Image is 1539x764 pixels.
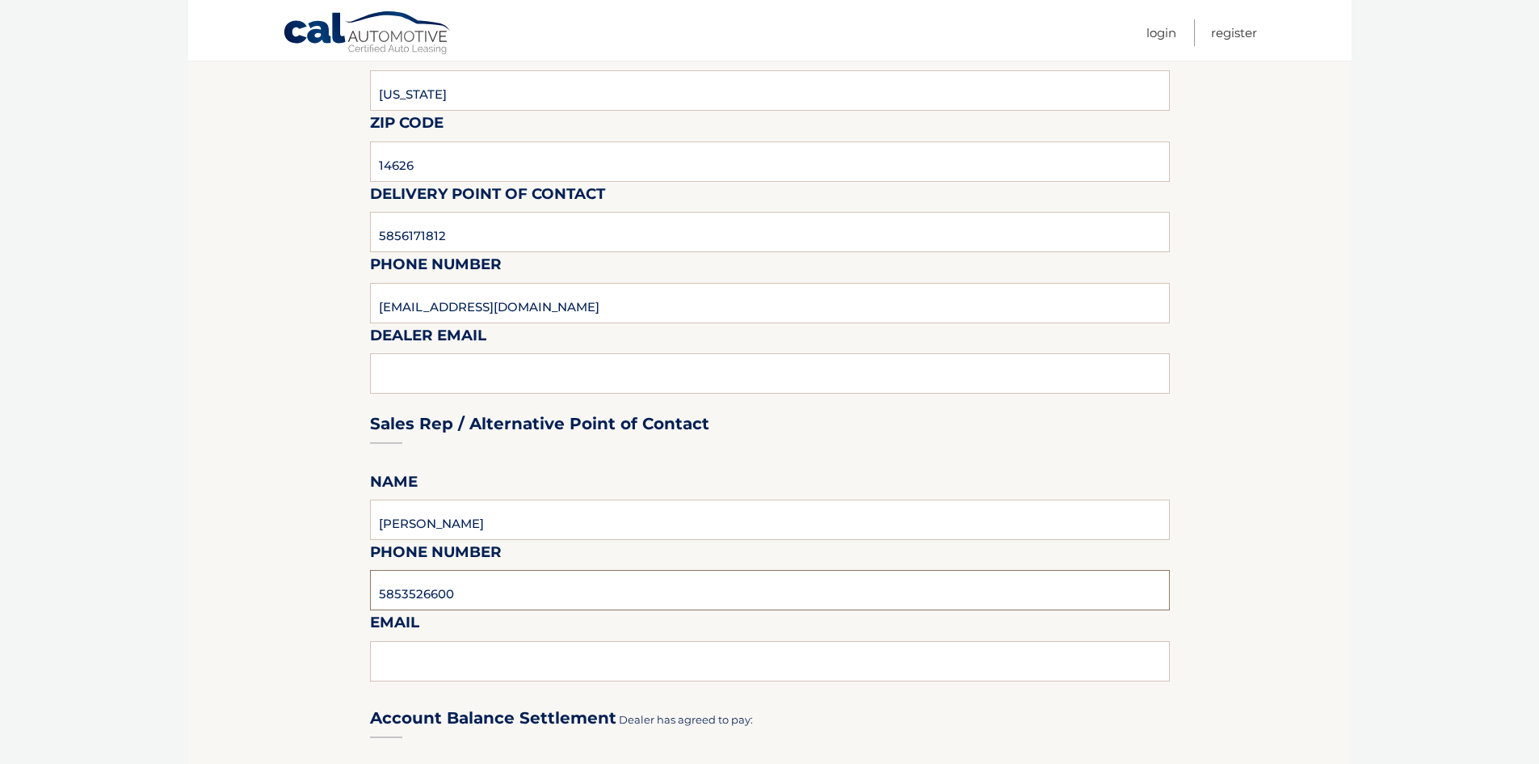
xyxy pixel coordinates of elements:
[1146,19,1176,46] a: Login
[370,470,418,500] label: Name
[283,11,452,57] a: Cal Automotive
[370,610,419,640] label: Email
[619,713,753,726] span: Dealer has agreed to pay:
[370,708,616,728] h3: Account Balance Settlement
[370,323,486,353] label: Dealer Email
[370,414,709,434] h3: Sales Rep / Alternative Point of Contact
[370,252,502,282] label: Phone Number
[370,111,444,141] label: Zip Code
[1211,19,1257,46] a: Register
[370,540,502,570] label: Phone Number
[370,182,605,212] label: Delivery Point of Contact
